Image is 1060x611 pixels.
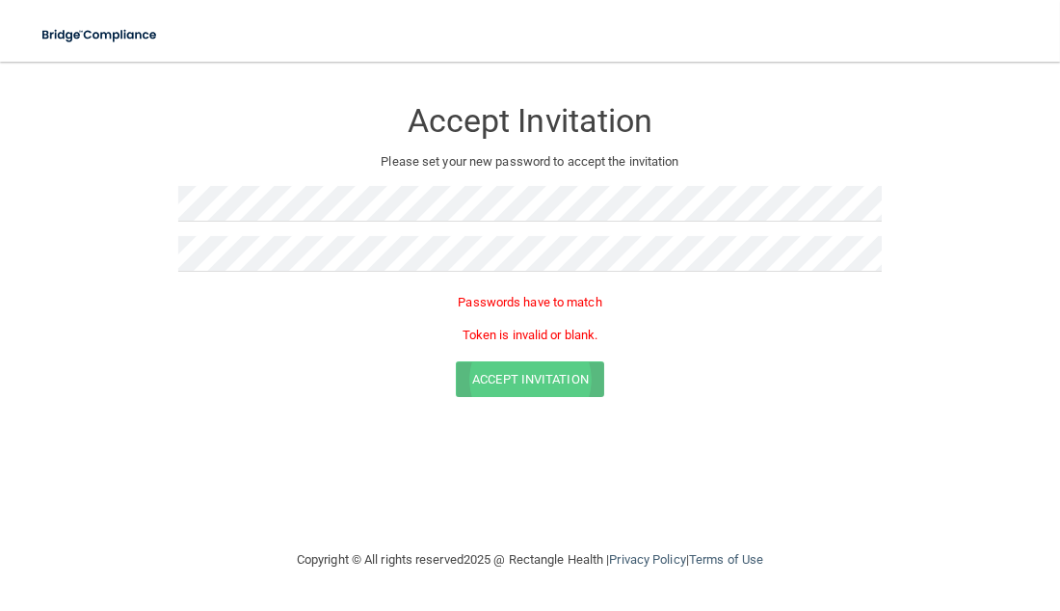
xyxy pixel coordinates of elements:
p: Token is invalid or blank. [178,324,882,347]
button: Accept Invitation [456,361,604,397]
h3: Accept Invitation [178,103,882,139]
a: Privacy Policy [609,552,685,567]
img: bridge_compliance_login_screen.278c3ca4.svg [29,15,172,55]
p: Please set your new password to accept the invitation [193,150,867,173]
p: Passwords have to match [178,291,882,314]
a: Terms of Use [689,552,763,567]
div: Copyright © All rights reserved 2025 @ Rectangle Health | | [178,529,882,591]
